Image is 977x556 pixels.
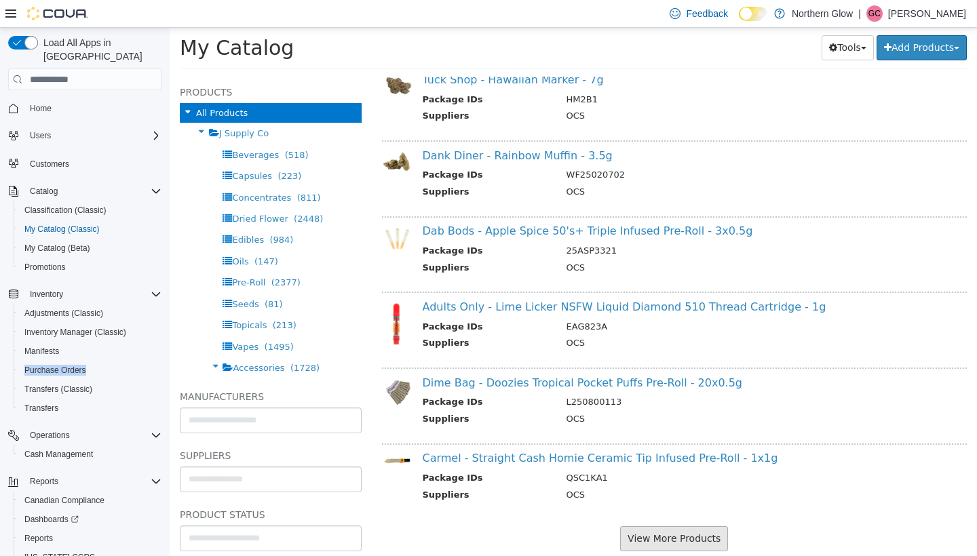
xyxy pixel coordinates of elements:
[63,337,115,347] span: Accessories
[387,311,788,327] td: OCS
[387,462,788,479] td: OCS
[24,346,59,357] span: Manifests
[19,221,105,237] a: My Catalog (Classic)
[14,258,167,277] button: Promotions
[62,316,89,326] span: Vapes
[26,82,78,92] span: All Products
[24,100,161,117] span: Home
[95,273,113,283] span: (81)
[253,351,573,363] a: Dime Bag - Doozies Tropical Pocket Puffs Pre-Roll - 20x0.5g
[19,446,98,462] a: Cash Management
[62,294,97,304] span: Topicals
[19,492,110,509] a: Canadian Compliance
[253,47,434,60] a: Tuck Shop - Hawaiian Marker - 7g
[30,186,58,197] span: Catalog
[212,351,243,380] img: 150
[24,183,63,199] button: Catalog
[14,239,167,258] button: My Catalog (Beta)
[124,188,153,198] span: (2448)
[24,308,103,319] span: Adjustments (Classic)
[253,311,387,327] th: Suppliers
[253,370,387,386] th: Package IDs
[24,473,161,490] span: Reports
[19,259,161,275] span: Promotions
[3,126,167,145] button: Users
[24,495,104,506] span: Canadian Compliance
[103,294,127,304] span: (213)
[858,5,861,22] p: |
[19,511,84,528] a: Dashboards
[14,529,167,548] button: Reports
[387,83,788,100] td: OCS
[14,380,167,399] button: Transfers (Classic)
[3,98,167,118] button: Home
[19,400,64,416] a: Transfers
[19,305,161,321] span: Adjustments (Classic)
[866,5,883,22] div: Gayle Church
[19,492,161,509] span: Canadian Compliance
[19,400,161,416] span: Transfers
[3,426,167,445] button: Operations
[792,5,853,22] p: Northern Glow
[253,235,387,252] th: Suppliers
[253,159,387,176] th: Suppliers
[19,202,161,218] span: Classification (Classic)
[24,327,126,338] span: Inventory Manager (Classic)
[24,384,92,395] span: Transfers (Classic)
[24,473,64,490] button: Reports
[24,533,53,544] span: Reports
[387,235,788,252] td: OCS
[19,343,161,359] span: Manifests
[3,285,167,304] button: Inventory
[387,142,788,159] td: WF25020702
[27,7,88,20] img: Cova
[24,262,66,273] span: Promotions
[14,304,167,323] button: Adjustments (Classic)
[253,83,387,100] th: Suppliers
[739,7,767,21] input: Dark Mode
[24,224,100,235] span: My Catalog (Classic)
[253,67,387,84] th: Package IDs
[128,167,151,177] span: (811)
[50,102,99,113] span: J Supply Co
[3,472,167,491] button: Reports
[108,145,132,155] span: (223)
[14,220,167,239] button: My Catalog (Classic)
[14,491,167,510] button: Canadian Compliance
[10,363,192,379] h5: Manufacturers
[24,449,93,460] span: Cash Management
[38,36,161,63] span: Load All Apps in [GEOGRAPHIC_DATA]
[212,275,243,320] img: 150
[387,159,788,176] td: OCS
[387,370,788,386] td: L250800113
[253,426,609,439] a: Carmel - Straight Cash Homie Ceramic Tip Infused Pre-Roll - 1x1g
[24,100,57,117] a: Home
[14,399,167,418] button: Transfers
[3,153,167,173] button: Customers
[707,9,797,35] button: Add Products
[253,445,387,462] th: Package IDs
[387,294,788,311] td: EAG823A
[387,218,788,235] td: 25ASP3321
[387,67,788,84] td: HM2B1
[19,511,161,528] span: Dashboards
[19,381,98,397] a: Transfers (Classic)
[19,305,109,321] a: Adjustments (Classic)
[62,252,96,262] span: Pre-Roll
[10,58,192,75] h5: Products
[30,159,69,170] span: Customers
[115,124,139,134] span: (518)
[24,427,75,443] button: Operations
[212,124,243,148] img: 150
[10,422,192,438] h5: Suppliers
[19,446,161,462] span: Cash Management
[19,221,161,237] span: My Catalog (Classic)
[24,183,161,199] span: Catalog
[19,530,58,547] a: Reports
[24,286,69,302] button: Inventory
[14,445,167,464] button: Cash Management
[24,514,79,525] span: Dashboards
[253,275,657,287] a: Adults Only - Lime Licker NSFW Liquid Diamond 510 Thread Cartridge - 1g
[102,252,131,262] span: (2377)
